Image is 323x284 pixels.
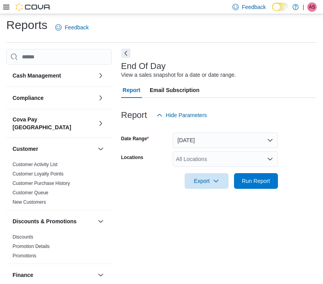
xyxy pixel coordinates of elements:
[272,3,289,11] input: Dark Mode
[16,3,51,11] img: Cova
[13,72,94,80] button: Cash Management
[13,243,50,250] span: Promotion Details
[6,232,112,264] div: Discounts & Promotions
[303,2,304,12] p: |
[121,154,143,161] label: Locations
[185,173,229,189] button: Export
[96,71,105,80] button: Cash Management
[121,136,149,142] label: Date Range
[234,173,278,189] button: Run Report
[166,111,207,119] span: Hide Parameters
[13,145,38,153] h3: Customer
[13,180,70,186] span: Customer Purchase History
[13,253,36,259] a: Promotions
[189,173,224,189] span: Export
[13,161,58,168] span: Customer Activity List
[123,82,140,98] span: Report
[242,177,270,185] span: Run Report
[309,2,315,12] span: AS
[13,181,70,186] a: Customer Purchase History
[13,199,46,205] a: New Customers
[121,110,147,120] h3: Report
[267,156,273,162] button: Open list of options
[96,270,105,280] button: Finance
[96,144,105,154] button: Customer
[52,20,92,35] a: Feedback
[13,217,76,225] h3: Discounts & Promotions
[13,234,33,240] a: Discounts
[6,17,47,33] h1: Reports
[13,171,64,177] a: Customer Loyalty Points
[121,71,236,79] div: View a sales snapshot for a date or date range.
[150,82,200,98] span: Email Subscription
[13,94,44,102] h3: Compliance
[13,116,94,131] button: Cova Pay [GEOGRAPHIC_DATA]
[65,24,89,31] span: Feedback
[13,162,58,167] a: Customer Activity List
[96,217,105,226] button: Discounts & Promotions
[13,217,94,225] button: Discounts & Promotions
[242,3,266,11] span: Feedback
[13,244,50,249] a: Promotion Details
[96,119,105,128] button: Cova Pay [GEOGRAPHIC_DATA]
[13,190,48,195] a: Customer Queue
[13,190,48,196] span: Customer Queue
[6,160,112,210] div: Customer
[13,94,94,102] button: Compliance
[13,271,94,279] button: Finance
[13,145,94,153] button: Customer
[307,2,317,12] div: Amanda Styka
[173,132,278,148] button: [DATE]
[96,93,105,103] button: Compliance
[13,72,61,80] h3: Cash Management
[153,107,210,123] button: Hide Parameters
[121,49,131,58] button: Next
[13,271,33,279] h3: Finance
[121,62,166,71] h3: End Of Day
